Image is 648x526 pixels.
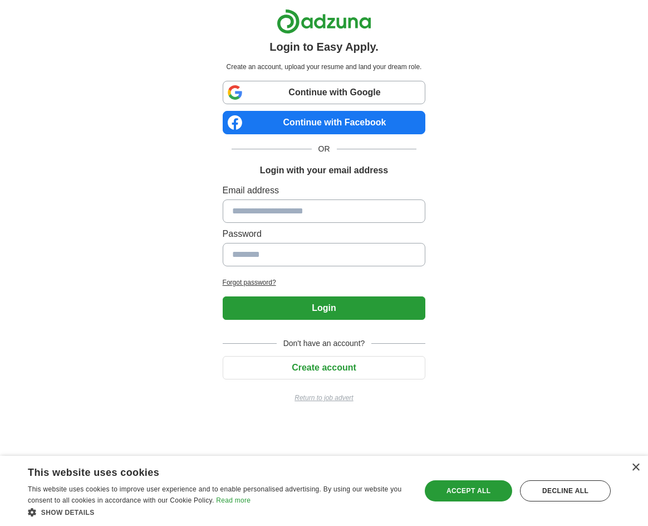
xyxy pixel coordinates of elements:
[277,9,371,34] img: Adzuna logo
[223,277,426,288] a: Forgot password?
[28,506,409,518] div: Show details
[631,464,640,472] div: Close
[216,496,251,504] a: Read more, opens a new window
[260,164,388,177] h1: Login with your email address
[312,143,337,155] span: OR
[28,462,381,479] div: This website uses cookies
[277,338,372,349] span: Don't have an account?
[223,81,426,104] a: Continue with Google
[225,62,424,72] p: Create an account, upload your resume and land your dream role.
[223,227,426,241] label: Password
[223,184,426,197] label: Email address
[223,363,426,372] a: Create account
[425,480,512,501] div: Accept all
[223,111,426,134] a: Continue with Facebook
[28,485,401,504] span: This website uses cookies to improve user experience and to enable personalised advertising. By u...
[41,509,95,517] span: Show details
[269,38,379,55] h1: Login to Easy Apply.
[223,393,426,403] a: Return to job advert
[223,296,426,320] button: Login
[223,356,426,379] button: Create account
[520,480,611,501] div: Decline all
